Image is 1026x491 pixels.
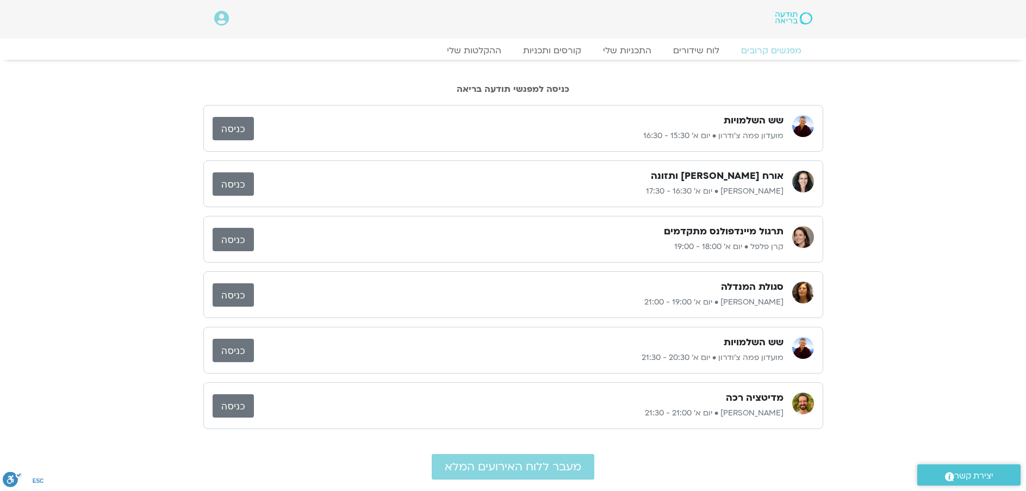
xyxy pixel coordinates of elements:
p: מועדון פמה צ'ודרון • יום א׳ 20:30 - 21:30 [254,351,784,364]
a: קורסים ותכניות [512,45,592,56]
a: כניסה [213,283,254,307]
span: יצירת קשר [954,469,993,483]
h3: שש השלמויות [724,336,784,349]
a: התכניות שלי [592,45,662,56]
img: מועדון פמה צ'ודרון [792,337,814,359]
h3: תרגול מיינדפולנס מתקדמים [664,225,784,238]
p: [PERSON_NAME] • יום א׳ 19:00 - 21:00 [254,296,784,309]
h3: אורח [PERSON_NAME] ותזונה [651,170,784,183]
h3: מדיטציה רכה [726,391,784,405]
a: לוח שידורים [662,45,730,56]
img: רונית הולנדר [792,282,814,303]
a: כניסה [213,228,254,251]
a: מפגשים קרובים [730,45,812,56]
span: מעבר ללוח האירועים המלא [445,461,581,473]
a: כניסה [213,117,254,140]
img: קרן פלפל [792,226,814,248]
h3: סגולת המנדלה [721,281,784,294]
img: הילה אפללו [792,171,814,192]
img: שגב הורוביץ [792,393,814,414]
a: כניסה [213,172,254,196]
p: קרן פלפל • יום א׳ 18:00 - 19:00 [254,240,784,253]
h2: כניסה למפגשי תודעה בריאה [203,84,823,94]
a: כניסה [213,394,254,418]
p: מועדון פמה צ'ודרון • יום א׳ 15:30 - 16:30 [254,129,784,142]
p: [PERSON_NAME] • יום א׳ 16:30 - 17:30 [254,185,784,198]
p: [PERSON_NAME] • יום א׳ 21:00 - 21:30 [254,407,784,420]
nav: Menu [214,45,812,56]
h3: שש השלמויות [724,114,784,127]
a: יצירת קשר [917,464,1021,486]
img: מועדון פמה צ'ודרון [792,115,814,137]
a: כניסה [213,339,254,362]
a: מעבר ללוח האירועים המלא [432,454,594,480]
a: ההקלטות שלי [436,45,512,56]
